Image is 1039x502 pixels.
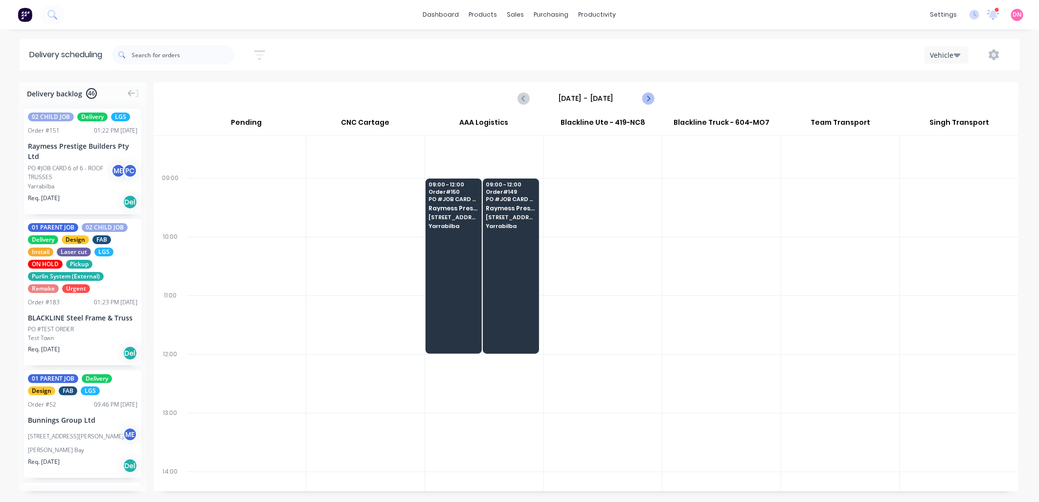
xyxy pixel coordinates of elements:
span: Yarrabilba [429,223,478,229]
div: PO #TEST ORDER [28,325,74,334]
span: 46 [86,88,97,99]
div: M E [123,427,137,442]
div: Singh Transport [900,114,1018,136]
span: Delivery backlog [27,89,82,99]
a: dashboard [418,7,464,22]
span: Urgent [62,284,90,293]
div: 08:00 [154,114,187,172]
span: 02 CHILD JOB [82,223,128,232]
div: Order # 52 [28,400,56,409]
div: Pending [187,114,306,136]
div: Del [123,458,137,473]
span: Install [28,248,53,256]
span: Order # 150 [429,189,478,195]
span: Design [28,387,55,395]
div: 11:00 [154,290,187,348]
div: BLACKLINE Steel Frame & Truss [28,313,137,323]
span: Design [62,235,89,244]
span: DN [1013,10,1022,19]
div: 09:46 PM [DATE] [94,400,137,409]
button: Vehicle [925,46,969,64]
img: Factory [18,7,32,22]
div: 13:00 [154,407,187,466]
div: Bunnings Group Ltd [28,415,137,425]
span: ON HOLD [28,260,63,269]
div: Vehicle [930,50,958,60]
span: 01 PARENT JOB [28,223,78,232]
span: Yarrabilba [486,223,535,229]
div: Raymess Prestige Builders Pty Ltd [28,141,137,161]
div: AAA Logistics [425,114,543,136]
div: Yarrabilba [28,182,137,191]
span: 01 PARENT JOB [28,374,78,383]
span: Req. [DATE] [28,457,60,466]
input: Search for orders [132,45,234,65]
div: Delivery scheduling [20,39,112,70]
span: Req. [DATE] [28,194,60,203]
span: Raymess Prestige Builders Pty Ltd [486,205,535,211]
div: Order # 151 [28,126,60,135]
div: CNC Cartage [306,114,425,136]
div: [STREET_ADDRESS][PERSON_NAME] [28,432,124,441]
div: M E [111,163,126,178]
span: Order # 149 [486,189,535,195]
span: PO # JOB CARD 4 of 6 - UPPER WALLS [486,196,535,202]
span: Laser cut [57,248,91,256]
span: Pickup [66,260,92,269]
div: P C [123,163,137,178]
span: 02 CHILD JOB [28,113,74,121]
div: sales [502,7,529,22]
span: Raymess Prestige Builders Pty Ltd [429,205,478,211]
span: FAB [92,235,111,244]
div: 09:00 [154,172,187,231]
span: LGS [111,113,130,121]
span: [STREET_ADDRESS] [429,214,478,220]
div: Order # 183 [28,298,60,307]
div: Team Transport [781,114,900,136]
div: Del [123,346,137,361]
div: purchasing [529,7,574,22]
span: Req. [DATE] [28,345,60,354]
span: PO # JOB CARD 5 of 6 - UPPER STRUCTURAL STEEL [429,196,478,202]
span: Purlin System (External) [28,272,104,281]
span: 09:00 - 12:00 [486,182,535,187]
div: settings [925,7,962,22]
span: [STREET_ADDRESS] [486,214,535,220]
span: LGS [94,248,113,256]
div: 01:23 PM [DATE] [94,298,137,307]
div: Test Town [28,334,137,342]
div: 14:00 [154,466,187,495]
span: Remake [28,284,59,293]
div: Blackline Ute - 419-NC8 [544,114,662,136]
div: 01:22 PM [DATE] [94,126,137,135]
div: Del [123,195,137,209]
span: Delivery [77,113,108,121]
div: Blackline Truck - 604-MO7 [662,114,781,136]
div: productivity [574,7,621,22]
span: Delivery [28,235,58,244]
span: LGS [81,387,100,395]
span: Delivery [82,374,112,383]
span: FAB [59,387,77,395]
div: 10:00 [154,231,187,290]
div: PO #JOB CARD 6 of 6 - ROOF TRUSSES [28,164,114,182]
div: products [464,7,502,22]
div: [PERSON_NAME] Bay [28,446,137,455]
span: 09:00 - 12:00 [429,182,478,187]
div: 12:00 [154,348,187,407]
